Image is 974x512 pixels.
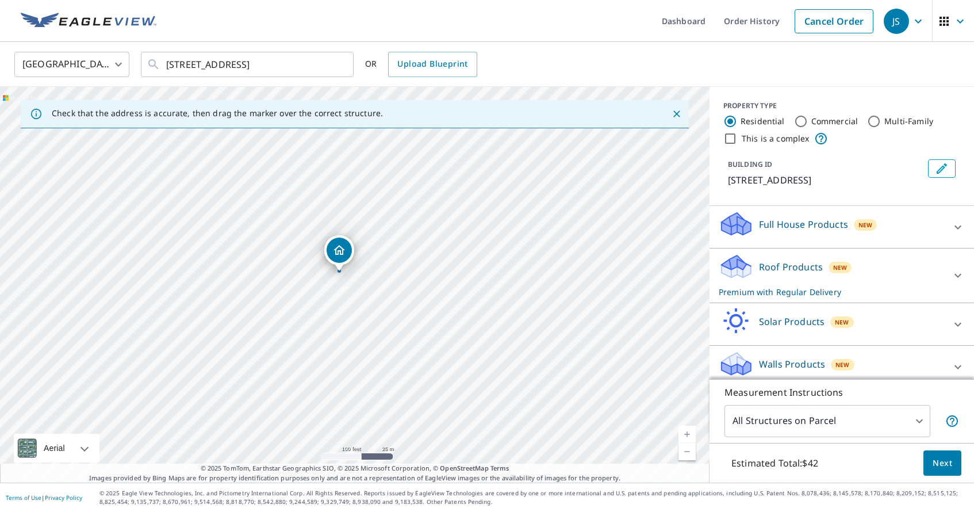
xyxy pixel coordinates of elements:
div: Roof ProductsNewPremium with Regular Delivery [719,253,965,298]
p: BUILDING ID [728,159,772,169]
label: This is a complex [742,133,810,144]
a: Terms of Use [6,494,41,502]
label: Residential [741,116,785,127]
div: PROPERTY TYPE [723,101,960,111]
div: Walls ProductsNew [719,350,965,383]
span: New [858,220,872,230]
button: Next [923,450,961,476]
p: Full House Products [759,217,848,231]
p: Estimated Total: $42 [722,450,827,476]
input: Search by address or latitude-longitude [166,48,330,81]
p: Check that the address is accurate, then drag the marker over the correct structure. [52,108,383,119]
p: [STREET_ADDRESS] [728,173,923,187]
p: Premium with Regular Delivery [719,286,944,298]
span: Next [933,456,952,471]
a: Current Level 18, Zoom Out [678,443,696,460]
a: OpenStreetMap [440,464,488,472]
a: Current Level 18, Zoom In [678,426,696,443]
span: New [835,318,849,327]
button: Edit building 1 [928,159,956,178]
div: Solar ProductsNew [719,308,965,341]
span: © 2025 TomTom, Earthstar Geographics SIO, © 2025 Microsoft Corporation, © [201,464,509,473]
p: Solar Products [759,315,825,328]
div: JS [884,9,909,34]
label: Commercial [811,116,858,127]
div: Aerial [14,434,99,463]
button: Close [669,106,684,121]
span: Upload Blueprint [397,57,467,71]
div: [GEOGRAPHIC_DATA] [14,48,129,81]
p: Roof Products [759,260,823,274]
span: New [835,360,849,369]
a: Cancel Order [795,9,873,33]
div: Full House ProductsNew [719,211,965,243]
img: EV Logo [21,13,156,30]
a: Upload Blueprint [388,52,477,77]
div: Aerial [40,434,68,463]
p: © 2025 Eagle View Technologies, Inc. and Pictometry International Corp. All Rights Reserved. Repo... [99,489,968,506]
p: Measurement Instructions [724,385,959,399]
p: | [6,494,82,501]
span: New [833,263,847,272]
a: Privacy Policy [45,494,82,502]
div: Dropped pin, building 1, Residential property, 4561 W Mille Lacs Dr South Jordan, UT 84009 [324,235,354,271]
span: Your report will include each building or structure inside the parcel boundary. In some cases, du... [945,414,959,428]
div: All Structures on Parcel [724,405,930,437]
div: OR [365,52,477,77]
label: Multi-Family [884,116,933,127]
a: Terms [490,464,509,472]
p: Walls Products [759,357,825,371]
